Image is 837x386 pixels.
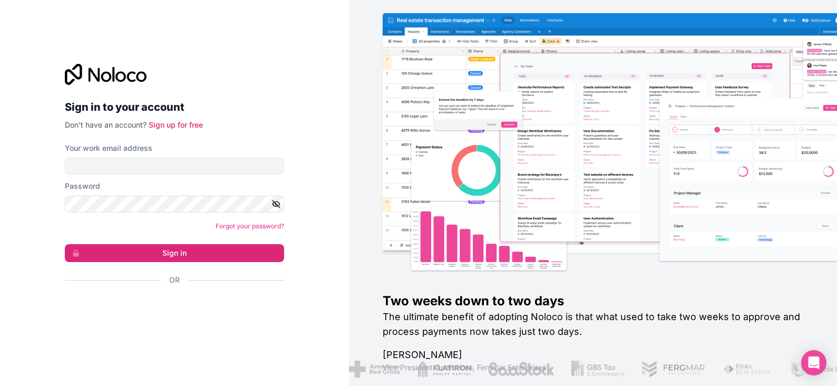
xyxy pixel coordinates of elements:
[169,275,180,285] span: Or
[801,350,826,375] div: Open Intercom Messenger
[65,181,100,191] label: Password
[65,196,284,213] input: Password
[65,158,284,175] input: Email address
[383,310,803,339] h2: The ultimate benefit of adopting Noloco is that what used to take two weeks to approve and proces...
[216,222,284,230] a: Forgot your password?
[383,348,803,362] h1: [PERSON_NAME]
[60,297,281,320] iframe: Sign in with Google Button
[383,293,803,310] h1: Two weeks down to two days
[149,120,203,129] a: Sign up for free
[349,361,400,378] img: /assets/american-red-cross-BAupjrZR.png
[65,120,147,129] span: Don't have an account?
[383,362,803,373] h1: Vice President Operations , Fergmar Enterprises
[65,98,284,117] h2: Sign in to your account
[65,244,284,262] button: Sign in
[65,143,152,153] label: Your work email address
